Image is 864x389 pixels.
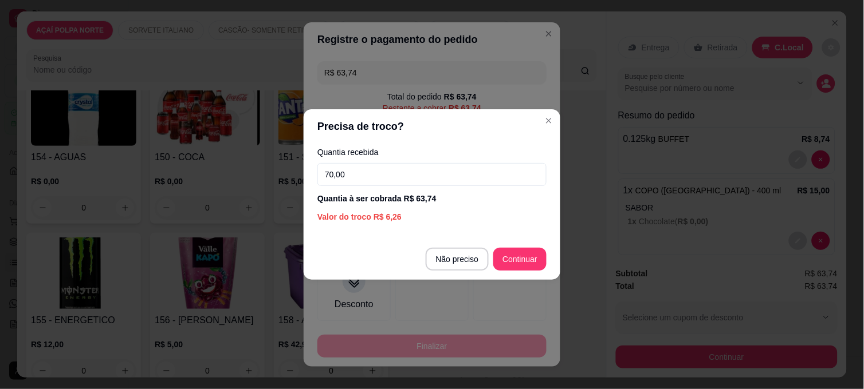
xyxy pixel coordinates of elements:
button: Continuar [493,248,547,271]
header: Precisa de troco? [304,109,560,144]
button: Não preciso [426,248,489,271]
label: Quantia recebida [317,148,547,156]
div: Quantia à ser cobrada R$ 63,74 [317,193,547,204]
div: Valor do troco R$ 6,26 [317,211,547,223]
button: Close [540,112,558,130]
